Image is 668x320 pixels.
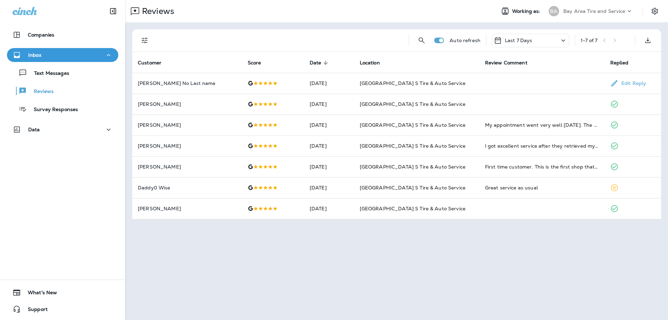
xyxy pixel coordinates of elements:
[7,84,118,98] button: Reviews
[138,164,237,170] p: [PERSON_NAME]
[304,156,354,177] td: [DATE]
[28,52,41,58] p: Inbox
[138,185,237,190] p: Daddy0 Wise
[619,80,646,86] p: Edit Reply
[27,88,54,95] p: Reviews
[304,198,354,219] td: [DATE]
[360,205,466,212] span: [GEOGRAPHIC_DATA] S Tire & Auto Service
[360,60,380,66] span: Location
[138,33,152,47] button: Filters
[581,38,597,43] div: 1 - 7 of 7
[138,122,237,128] p: [PERSON_NAME]
[485,60,536,66] span: Review Comment
[21,290,57,298] span: What's New
[138,80,237,86] p: [PERSON_NAME] No Last name
[641,33,655,47] button: Export as CSV
[485,184,599,191] div: Great service as usual
[360,164,466,170] span: [GEOGRAPHIC_DATA] S Tire & Auto Service
[7,102,118,116] button: Survey Responses
[485,122,599,128] div: My appointment went very well today. The service was started promptly and finished in a very reas...
[7,65,118,80] button: Text Messages
[7,286,118,299] button: What's New
[304,177,354,198] td: [DATE]
[248,60,261,66] span: Score
[360,122,466,128] span: [GEOGRAPHIC_DATA] S Tire & Auto Service
[304,73,354,94] td: [DATE]
[485,142,599,149] div: I got excellent service after they retrieved my car keys. Thanks somuch!
[360,185,466,191] span: [GEOGRAPHIC_DATA] S Tire & Auto Service
[549,6,559,16] div: BA
[310,60,321,66] span: Date
[248,60,270,66] span: Score
[512,8,542,14] span: Working as:
[610,60,628,66] span: Replied
[485,60,527,66] span: Review Comment
[7,302,118,316] button: Support
[304,135,354,156] td: [DATE]
[7,28,118,42] button: Companies
[360,80,466,86] span: [GEOGRAPHIC_DATA] S Tire & Auto Service
[27,70,69,77] p: Text Messages
[138,143,237,149] p: [PERSON_NAME]
[7,123,118,136] button: Data
[304,94,354,115] td: [DATE]
[7,48,118,62] button: Inbox
[415,33,429,47] button: Search Reviews
[360,101,466,107] span: [GEOGRAPHIC_DATA] S Tire & Auto Service
[138,60,170,66] span: Customer
[505,38,532,43] p: Last 7 Days
[563,8,626,14] p: Bay Area Tire and Service
[649,5,661,17] button: Settings
[138,101,237,107] p: [PERSON_NAME]
[103,4,123,18] button: Collapse Sidebar
[138,206,237,211] p: [PERSON_NAME]
[21,306,48,315] span: Support
[485,163,599,170] div: First time customer. This is the first shop that didn't call me to tell me the wife's car needed ...
[304,115,354,135] td: [DATE]
[310,60,331,66] span: Date
[360,60,389,66] span: Location
[450,38,480,43] p: Auto refresh
[27,107,78,113] p: Survey Responses
[28,32,54,38] p: Companies
[28,127,40,132] p: Data
[138,60,161,66] span: Customer
[360,143,466,149] span: [GEOGRAPHIC_DATA] S Tire & Auto Service
[139,6,174,16] p: Reviews
[610,60,637,66] span: Replied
